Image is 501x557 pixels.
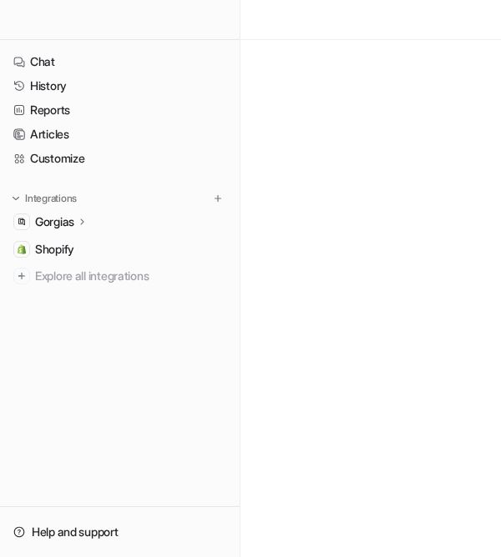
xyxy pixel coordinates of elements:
img: explore all integrations [13,268,30,284]
p: Gorgias [35,213,74,230]
img: Shopify [17,244,27,254]
p: Integrations [25,192,77,205]
span: Explore all integrations [35,263,226,289]
a: ShopifyShopify [7,238,233,261]
a: Articles [7,123,233,146]
img: Gorgias [17,217,27,227]
span: Shopify [35,241,74,258]
img: menu_add.svg [212,193,224,204]
button: Integrations [7,190,82,207]
a: Chat [7,50,233,73]
a: Reports [7,98,233,122]
img: expand menu [10,193,22,204]
a: Customize [7,147,233,170]
a: History [7,74,233,98]
a: Explore all integrations [7,264,233,288]
a: Help and support [7,520,233,544]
